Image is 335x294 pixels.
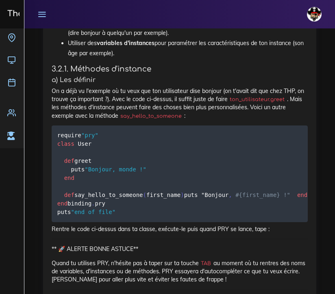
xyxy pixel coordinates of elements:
[85,166,146,173] span: "Bonjour, monde !"
[57,200,67,207] span: end
[307,7,322,22] img: avatar
[181,192,184,198] span: )
[52,87,308,120] p: On a déjà vu l'exemple où tu veux que ton utilisateur dise bonjour (on t'avait dit que chez THP, ...
[81,132,98,138] span: "pry"
[297,192,307,198] span: end
[303,2,328,26] a: avatar
[235,192,290,198] span: #{first_name} !"
[57,141,74,147] span: class
[5,9,91,18] h3: The Hacking Project
[57,131,307,216] code: require greet puts say_hello_to_someone first_name puts " binding pry puts
[228,95,287,104] code: ton_utilisateur.greet
[143,192,146,198] span: (
[64,158,74,164] span: def
[52,245,308,253] p: ** 🚀 ALERTE BONNE ASTUCE**
[64,175,74,181] span: end
[118,112,184,120] code: say_hello_to_someone
[204,192,228,198] span: Bonjour
[78,141,91,147] span: User
[228,192,232,198] span: ,
[71,209,116,215] span: "end of file"
[199,259,213,268] code: TAB
[91,200,95,207] span: .
[52,225,308,233] p: Rentre le code ci-dessus dans ta classe, exécute-le puis quand PRY se lance, tape :
[97,39,154,47] strong: variables d'instances
[64,192,74,198] span: def
[52,65,308,73] h4: 3.2.1. Méthodes d'instance
[68,38,308,58] li: Utiliser des pour paramétrer les caractéristiques de ton instance (son âge par exemple).
[52,259,308,284] p: Quand tu utilises PRY, n'hésite pas à taper sur ta touche au moment où tu rentres des noms de var...
[52,76,308,84] h5: a) Les définir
